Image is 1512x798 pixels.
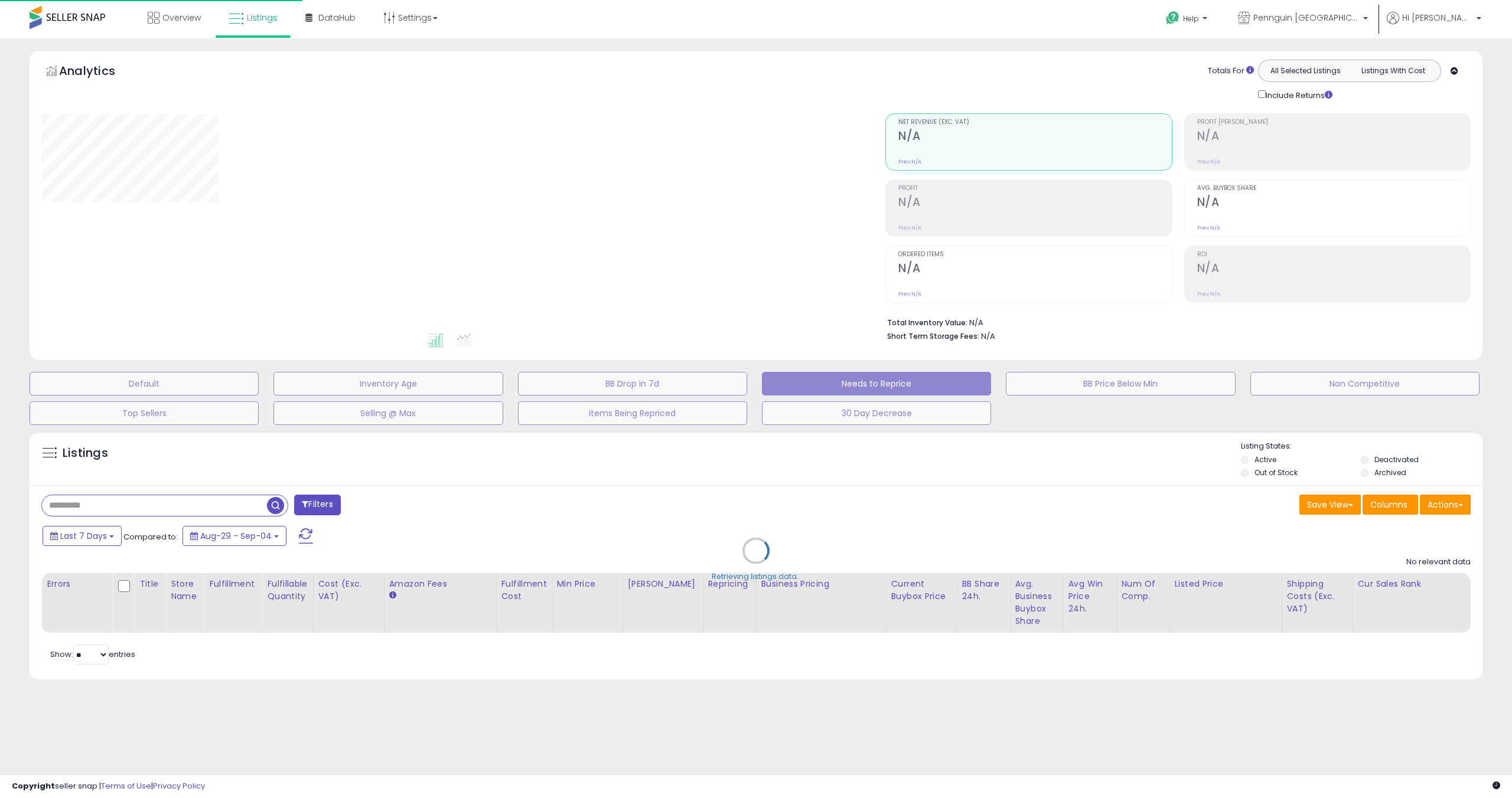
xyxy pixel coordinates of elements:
span: Net Revenue (Exc. VAT) [898,119,1171,126]
button: Needs to Reprice [762,372,991,395]
small: Prev: N/A [1197,290,1220,297]
button: Non Competitive [1250,372,1480,395]
small: Prev: N/A [898,290,921,297]
h2: N/A [898,129,1171,145]
h2: N/A [1197,129,1470,145]
button: Inventory Age [273,372,503,395]
span: Ordered Items [898,251,1171,258]
small: Prev: N/A [898,224,921,231]
button: Items Being Repriced [518,401,747,425]
span: Hi [PERSON_NAME] [1402,12,1473,24]
li: N/A [887,315,1462,329]
span: Profit [898,185,1171,192]
span: Overview [162,12,201,24]
span: DataHub [318,12,356,24]
h2: N/A [898,261,1171,277]
h2: N/A [1197,261,1470,277]
a: Hi [PERSON_NAME] [1387,12,1481,38]
span: Profit [PERSON_NAME] [1197,119,1470,126]
a: Help [1156,2,1219,38]
button: Top Sellers [30,401,259,425]
div: Include Returns [1249,88,1347,102]
small: Prev: N/A [1197,224,1220,231]
span: Avg. Buybox Share [1197,185,1470,192]
h5: Analytics [59,63,138,82]
div: Totals For [1208,66,1254,77]
span: N/A [981,331,995,342]
button: BB Drop in 7d [518,372,747,395]
small: Prev: N/A [898,158,921,165]
button: BB Price Below Min [1006,372,1235,395]
button: Selling @ Max [273,401,503,425]
div: Retrieving listings data.. [712,571,800,582]
button: All Selected Listings [1262,63,1350,79]
small: Prev: N/A [1197,158,1220,165]
span: ROI [1197,251,1470,258]
button: 30 Day Decrease [762,401,991,425]
span: Listings [247,12,278,24]
button: Listings With Cost [1349,63,1437,79]
i: Get Help [1165,11,1180,25]
b: Short Term Storage Fees: [887,331,979,341]
h2: N/A [1197,195,1470,211]
span: Help [1183,14,1199,24]
h2: N/A [898,195,1171,211]
button: Default [30,372,259,395]
span: Pennguin [GEOGRAPHIC_DATA] [1253,12,1360,24]
b: Total Inventory Value: [887,318,967,328]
